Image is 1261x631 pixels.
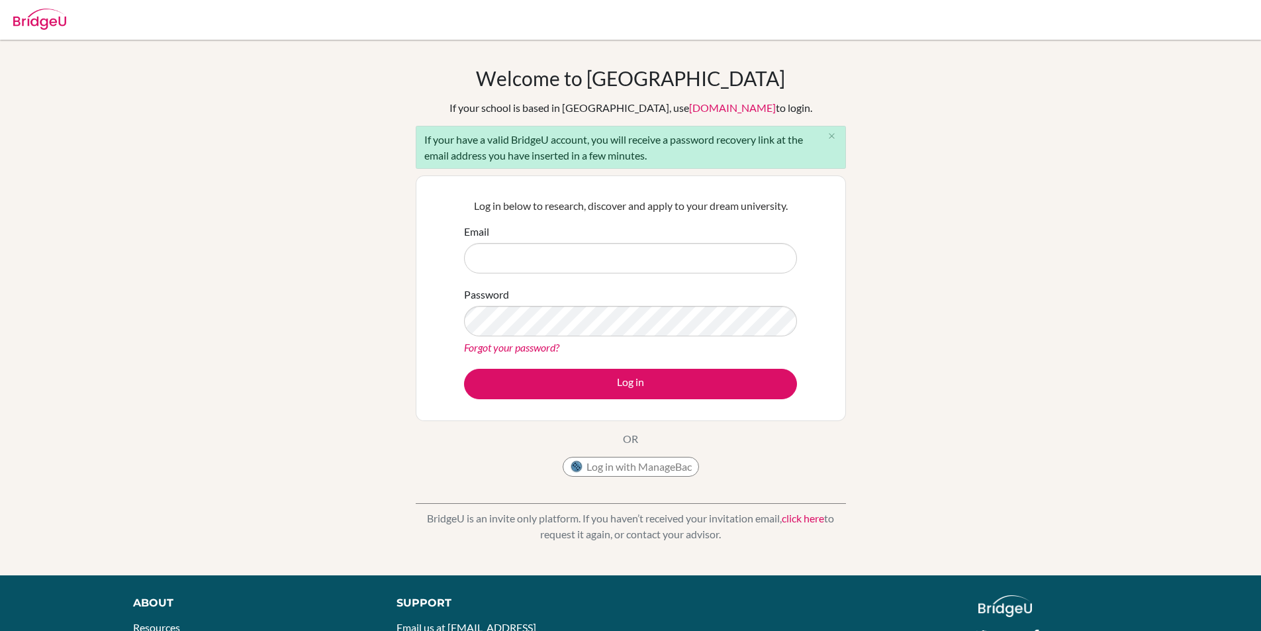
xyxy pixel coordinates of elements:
h1: Welcome to [GEOGRAPHIC_DATA] [476,66,785,90]
button: Log in [464,369,797,399]
div: If your school is based in [GEOGRAPHIC_DATA], use to login. [449,100,812,116]
div: If your have a valid BridgeU account, you will receive a password recovery link at the email addr... [416,126,846,169]
i: close [827,131,837,141]
button: Close [819,126,845,146]
img: logo_white@2x-f4f0deed5e89b7ecb1c2cc34c3e3d731f90f0f143d5ea2071677605dd97b5244.png [978,595,1032,617]
div: Support [397,595,615,611]
a: click here [782,512,824,524]
p: BridgeU is an invite only platform. If you haven’t received your invitation email, to request it ... [416,510,846,542]
div: About [133,595,367,611]
a: [DOMAIN_NAME] [689,101,776,114]
p: Log in below to research, discover and apply to your dream university. [464,198,797,214]
img: Bridge-U [13,9,66,30]
label: Email [464,224,489,240]
p: OR [623,431,638,447]
button: Log in with ManageBac [563,457,699,477]
a: Forgot your password? [464,341,559,354]
label: Password [464,287,509,303]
